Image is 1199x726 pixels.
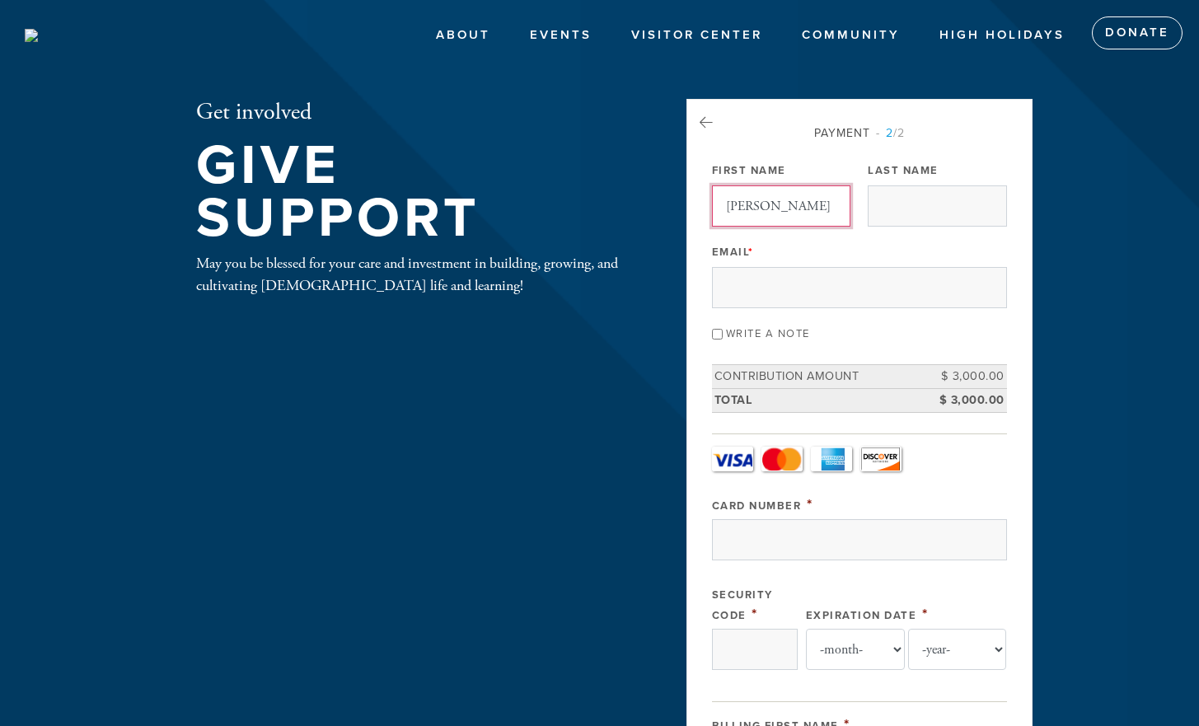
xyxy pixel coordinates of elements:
[196,139,633,246] h1: Give Support
[619,20,775,51] a: Visitor Center
[712,447,753,471] a: Visa
[860,447,902,471] a: Discover
[712,163,786,178] label: First Name
[712,388,933,412] td: Total
[748,246,754,259] span: This field is required.
[807,495,813,513] span: This field is required.
[712,588,773,622] label: Security Code
[886,126,893,140] span: 2
[811,447,852,471] a: Amex
[876,126,905,140] span: /2
[927,20,1077,51] a: High Holidays
[868,163,939,178] label: Last Name
[922,605,929,623] span: This field is required.
[518,20,604,51] a: Events
[806,609,917,622] label: Expiration Date
[196,252,633,297] div: May you be blessed for your care and investment in building, growing, and cultivating [DEMOGRAPHI...
[712,245,754,260] label: Email
[789,20,912,51] a: Community
[712,499,802,513] label: Card Number
[933,388,1007,412] td: $ 3,000.00
[806,629,905,670] select: Expiration Date month
[761,447,803,471] a: MasterCard
[1092,16,1183,49] a: Donate
[712,124,1007,142] div: Payment
[933,365,1007,389] td: $ 3,000.00
[196,99,633,127] h2: Get involved
[424,20,503,51] a: About
[726,327,810,340] label: Write a note
[712,365,933,389] td: Contribution Amount
[752,605,758,623] span: This field is required.
[908,629,1007,670] select: Expiration Date year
